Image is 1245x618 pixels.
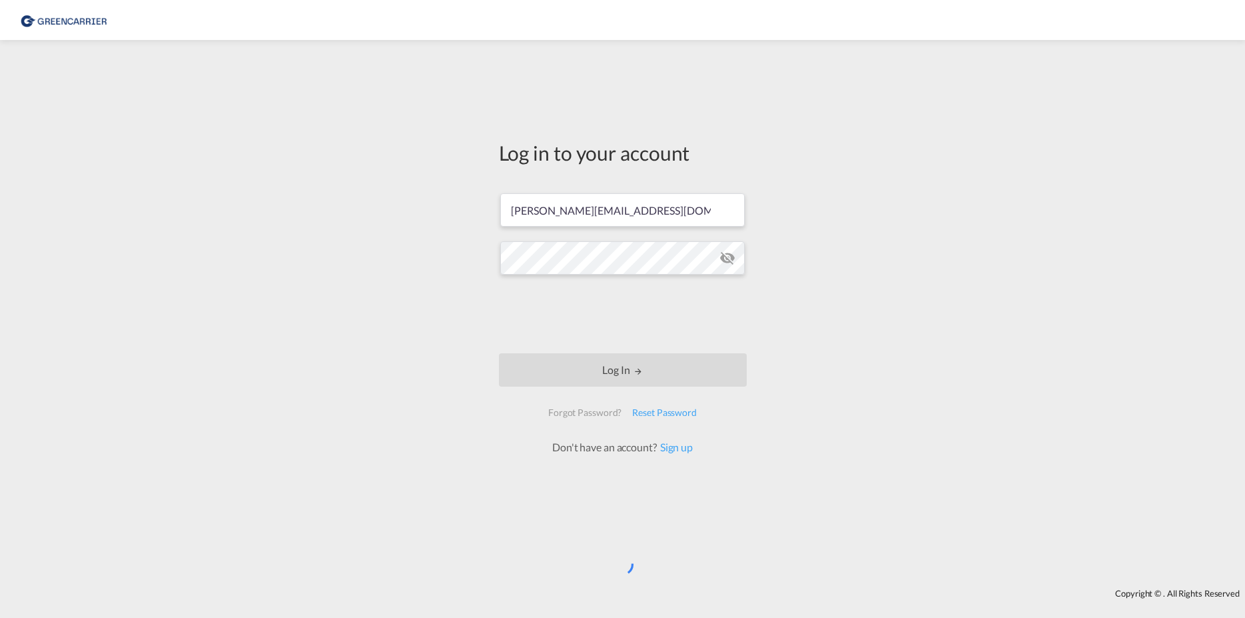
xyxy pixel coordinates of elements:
img: 1378a7308afe11ef83610d9e779c6b34.png [20,5,110,35]
input: Enter email/phone number [500,193,745,227]
button: LOGIN [499,353,747,387]
div: Forgot Password? [543,401,627,425]
iframe: reCAPTCHA [522,288,724,340]
div: Don't have an account? [538,440,707,455]
md-icon: icon-eye-off [719,250,735,266]
div: Reset Password [627,401,702,425]
div: Log in to your account [499,139,747,167]
a: Sign up [657,441,693,453]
